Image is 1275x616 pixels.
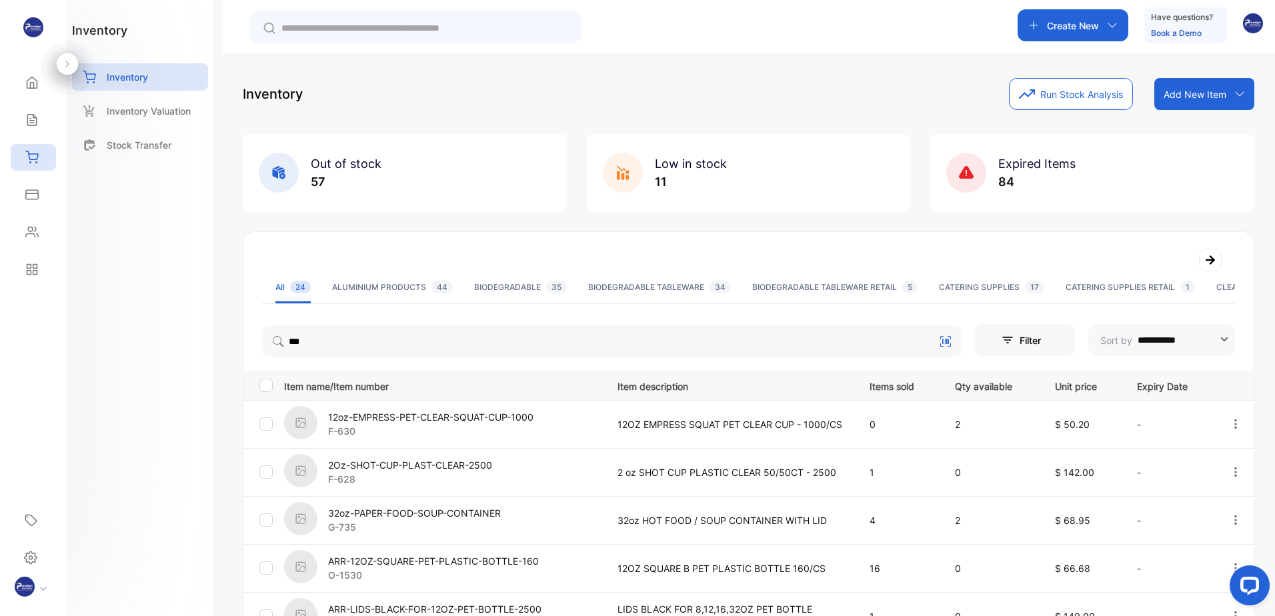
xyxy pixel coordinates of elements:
[710,281,731,293] span: 34
[107,70,148,84] p: Inventory
[1055,377,1110,393] p: Unit price
[328,554,539,568] p: ARR-12OZ-SQUARE-PET-PLASTIC-BOTTLE-160
[1151,11,1213,24] p: Have questions?
[284,454,317,487] img: item
[328,424,533,438] p: F-630
[939,281,1044,293] div: CATERING SUPPLIES
[870,561,928,575] p: 16
[617,377,843,393] p: Item description
[1088,324,1235,356] button: Sort by
[328,506,501,520] p: 32oz-PAPER-FOOD-SOUP-CONTAINER
[284,377,601,393] p: Item name/Item number
[1164,87,1226,101] p: Add New Item
[72,131,208,159] a: Stock Transfer
[955,465,1028,479] p: 0
[617,513,843,527] p: 32oz HOT FOOD / SOUP CONTAINER WITH LID
[328,472,492,486] p: F-628
[328,520,501,534] p: G-735
[1025,281,1044,293] span: 17
[588,281,731,293] div: BIODEGRADABLE TABLEWARE
[1055,467,1094,478] span: $ 142.00
[870,377,928,393] p: Items sold
[1243,13,1263,33] img: avatar
[655,173,727,191] p: 11
[1180,281,1195,293] span: 1
[998,173,1076,191] p: 84
[107,138,171,152] p: Stock Transfer
[1047,19,1099,33] p: Create New
[311,173,381,191] p: 57
[1151,28,1202,38] a: Book a Demo
[1137,417,1202,431] p: -
[870,417,928,431] p: 0
[1055,419,1090,430] span: $ 50.20
[290,281,311,293] span: 24
[617,417,843,431] p: 12OZ EMPRESS SQUAT PET CLEAR CUP - 1000/CS
[328,458,492,472] p: 2Oz-SHOT-CUP-PLAST-CLEAR-2500
[902,281,918,293] span: 5
[655,157,727,171] span: Low in stock
[1009,78,1133,110] button: Run Stock Analysis
[328,410,533,424] p: 12oz-EMPRESS-PET-CLEAR-SQUAT-CUP-1000
[955,417,1028,431] p: 2
[72,63,208,91] a: Inventory
[1137,561,1202,575] p: -
[955,561,1028,575] p: 0
[243,84,303,104] p: Inventory
[23,17,43,37] img: logo
[955,377,1028,393] p: Qty available
[72,97,208,125] a: Inventory Valuation
[284,550,317,583] img: item
[1219,560,1275,616] iframe: LiveChat chat widget
[431,281,453,293] span: 44
[1055,515,1090,526] span: $ 68.95
[107,104,191,118] p: Inventory Valuation
[546,281,567,293] span: 35
[1100,333,1132,347] p: Sort by
[15,577,35,597] img: profile
[870,465,928,479] p: 1
[1137,513,1202,527] p: -
[1137,465,1202,479] p: -
[1066,281,1195,293] div: CATERING SUPPLIES RETAIL
[328,568,539,582] p: O-1530
[275,281,311,293] div: All
[998,157,1076,171] span: Expired Items
[72,21,127,39] h1: inventory
[617,561,843,575] p: 12OZ SQUARE B PET PLASTIC BOTTLE 160/CS
[284,502,317,535] img: item
[870,513,928,527] p: 4
[617,465,843,479] p: 2 oz SHOT CUP PLASTIC CLEAR 50/50CT - 2500
[1243,9,1263,41] button: avatar
[311,157,381,171] span: Out of stock
[1018,9,1128,41] button: Create New
[955,513,1028,527] p: 2
[284,406,317,439] img: item
[328,602,541,616] p: ARR-LIDS-BLACK-FOR-12OZ-PET-BOTTLE-2500
[1137,377,1202,393] p: Expiry Date
[332,281,453,293] div: ALUMINIUM PRODUCTS
[474,281,567,293] div: BIODEGRADABLE
[752,281,918,293] div: BIODEGRADABLE TABLEWARE RETAIL
[1055,563,1090,574] span: $ 66.68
